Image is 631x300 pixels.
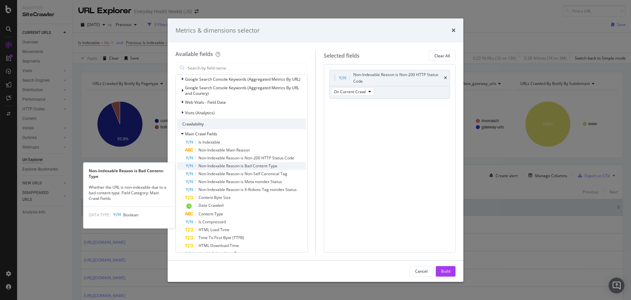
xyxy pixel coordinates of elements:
span: Is Compressed [199,219,226,225]
div: Open Intercom Messenger [609,278,624,293]
div: Build [441,268,450,274]
button: Build [436,266,456,277]
div: Available fields [175,50,213,58]
div: Non-Indexable Reason is Non-200 HTTP Status Code [353,71,443,85]
span: HTML Download Time [199,243,239,248]
div: Metrics & dimensions selector [175,26,260,35]
button: Clear All [429,50,456,61]
span: On Current Crawl [334,89,366,95]
span: Google Search Console Keywords (Aggregated Metrics By URL and Country) [185,85,299,96]
span: HTML Load Time [199,227,229,232]
span: Content Byte Size [199,195,231,200]
span: Non-Indexable Reason is Meta noindex Status [199,179,282,184]
span: Content-Type [199,211,223,217]
span: Google Search Console Keywords (Aggregated Metrics By URL) [185,76,300,82]
div: Crawlability [177,119,306,129]
div: Selected fields [324,52,360,60]
button: On Current Crawl [331,88,374,95]
input: Search by field name [187,63,306,73]
div: modal [168,18,463,282]
div: Clear All [434,53,450,59]
span: Main Crawl Fields [185,131,217,137]
div: times [444,76,447,80]
span: Date Crawled [199,203,223,208]
div: times [452,26,456,35]
span: Is Indexable [199,139,220,145]
div: Non-Indexable Reason is Bad Content-Type [83,168,175,179]
div: Whether the URL is non-indexable due to a bad content-type. Field Category: Main Crawl Fields [83,184,175,201]
button: Cancel [409,266,433,277]
span: Non-Indexable Reason is X-Robots-Tag noindex Status [199,187,297,192]
span: Non-Indexable Reason is Non-Self Canonical Tag [199,171,287,177]
div: Non-Indexable Reason is Non-200 HTTP Status CodetimesOn Current Crawl [329,70,450,98]
span: Web Vitals - Field Data [185,99,226,105]
span: Non-Indexable Reason is Bad Content-Type [199,163,277,169]
div: Cancel [415,268,428,274]
span: Non-Indexable Main Reason [199,147,250,153]
span: Non-Indexable Reason is Non-200 HTTP Status Code [199,155,294,161]
span: Time To First Byte (TTFB) [199,235,244,240]
span: Visits (Analytics) [185,110,215,116]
